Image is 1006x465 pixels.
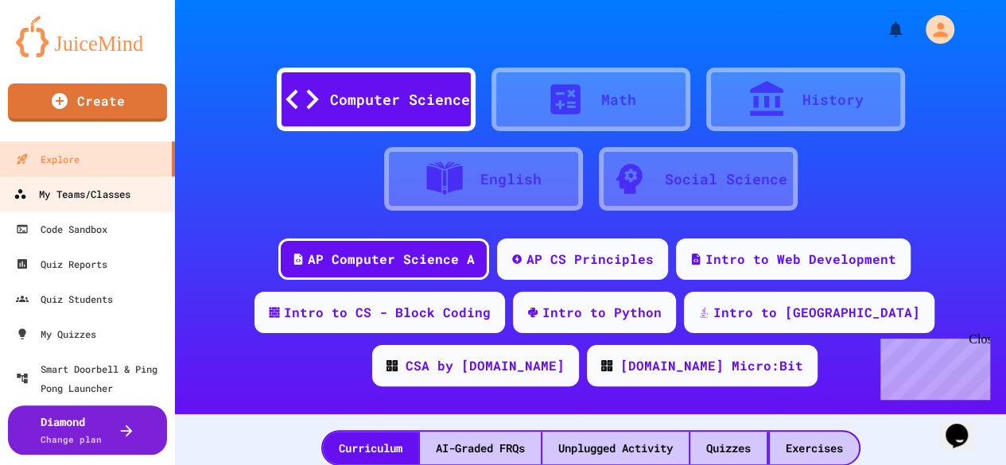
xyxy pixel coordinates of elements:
div: My Account [909,11,958,48]
div: Intro to Web Development [705,250,896,269]
span: Change plan [41,433,102,445]
a: Create [8,83,167,122]
div: Social Science [665,169,787,190]
div: History [802,89,864,110]
div: Quiz Students [16,289,113,308]
img: CODE_logo_RGB.png [601,360,612,371]
div: My Teams/Classes [14,184,130,204]
div: Intro to [GEOGRAPHIC_DATA] [713,303,920,322]
div: Exercises [770,432,859,464]
div: English [480,169,542,190]
div: Intro to CS - Block Coding [284,303,491,322]
div: Chat with us now!Close [6,6,110,101]
iframe: chat widget [874,332,990,400]
div: Code Sandbox [16,219,107,238]
div: Math [601,89,636,110]
div: Quiz Reports [16,254,107,273]
img: logo-orange.svg [16,16,159,57]
div: Explore [16,149,80,169]
div: Curriculum [323,432,418,464]
button: DiamondChange plan [8,405,167,455]
div: Unplugged Activity [542,432,689,464]
div: Diamond [41,413,102,447]
div: AP Computer Science A [308,250,475,269]
div: Quizzes [690,432,767,464]
div: My Quizzes [16,324,96,343]
img: CODE_logo_RGB.png [386,360,398,371]
div: My Notifications [856,16,909,43]
iframe: chat widget [939,401,990,449]
div: Smart Doorbell & Ping Pong Launcher [16,359,169,397]
div: AP CS Principles [526,250,654,269]
div: AI-Graded FRQs [420,432,541,464]
div: CSA by [DOMAIN_NAME] [406,356,565,375]
div: Computer Science [330,89,470,110]
div: Intro to Python [542,303,662,322]
div: [DOMAIN_NAME] Micro:Bit [620,356,803,375]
